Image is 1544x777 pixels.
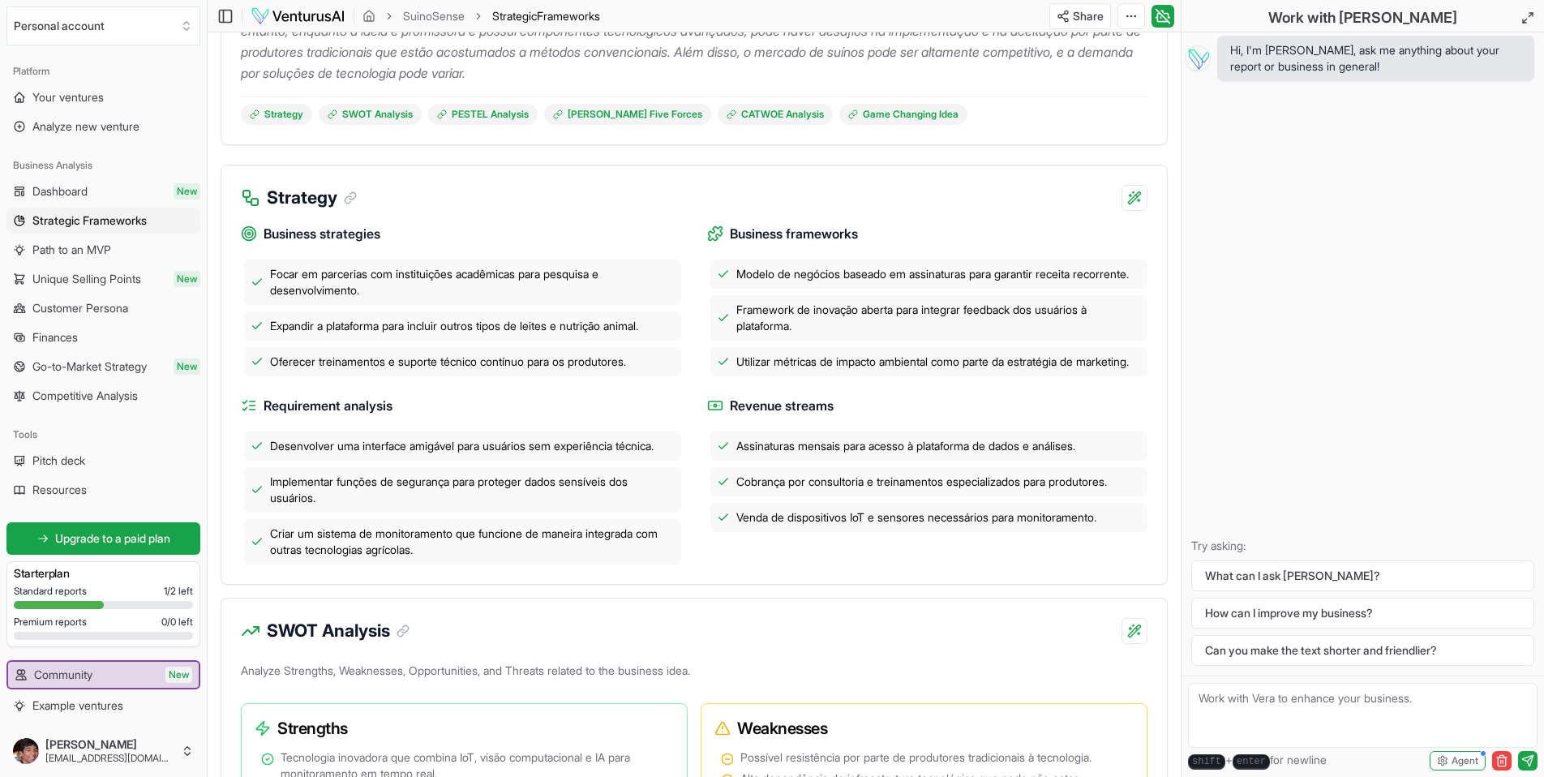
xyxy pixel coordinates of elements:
span: Implementar funções de segurança para proteger dados sensíveis dos usuários. [270,474,675,506]
span: New [174,183,200,200]
button: Settings [6,722,200,748]
span: Dashboard [32,183,88,200]
kbd: enter [1233,754,1270,770]
span: Analyze new venture [32,118,139,135]
a: Analyze new venture [6,114,200,140]
a: Path to an MVP [6,237,200,263]
a: Strategic Frameworks [6,208,200,234]
span: Customer Persona [32,300,128,316]
span: Premium reports [14,616,87,629]
span: Competitive Analysis [32,388,138,404]
span: Utilizar métricas de impacto ambiental como parte da estratégia de marketing. [736,354,1129,370]
span: Strategic Frameworks [32,212,147,229]
button: Select an organization [6,6,200,45]
button: Agent [1430,751,1486,771]
span: Assinaturas mensais para acesso à plataforma de dados e análises. [736,438,1075,454]
span: Share [1073,8,1104,24]
span: Pitch deck [32,453,85,469]
a: SuinoSense [403,8,465,24]
h3: SWOT Analysis [267,618,410,644]
img: Vera [1185,45,1211,71]
span: Possível resistência por parte de produtores tradicionais à tecnologia. [740,749,1092,766]
span: Desenvolver uma interface amigável para usuários sem experiência técnica. [270,438,654,454]
span: Revenue streams [730,396,834,416]
p: Try asking: [1191,538,1534,554]
span: 0 / 0 left [161,616,193,629]
a: Upgrade to a paid plan [6,522,200,555]
img: ACg8ocLe_SvdegLnLKECuuj0Pfa20ck0FxcZU00Uji0R7TaSSBt5w4lf=s96-c [13,738,39,764]
span: Example ventures [32,698,123,714]
span: Focar em parcerias com instituições acadêmicas para pesquisa e desenvolvimento. [270,266,675,298]
span: New [174,358,200,375]
button: What can I ask [PERSON_NAME]? [1191,560,1534,591]
button: [PERSON_NAME][EMAIL_ADDRESS][DOMAIN_NAME] [6,732,200,771]
a: Pitch deck [6,448,200,474]
h3: Weaknesses [714,717,1121,740]
div: Platform [6,58,200,84]
span: Unique Selling Points [32,271,141,287]
a: [PERSON_NAME] Five Forces [544,104,711,125]
a: Example ventures [6,693,200,719]
span: Agent [1452,754,1478,767]
span: [EMAIL_ADDRESS][DOMAIN_NAME] [45,752,174,765]
nav: breadcrumb [362,8,600,24]
span: Hi, I'm [PERSON_NAME], ask me anything about your report or business in general! [1230,42,1521,75]
span: Go-to-Market Strategy [32,358,147,375]
a: Resources [6,477,200,503]
span: + for newline [1188,752,1327,770]
kbd: shift [1188,754,1225,770]
img: logo [251,6,345,26]
div: Business Analysis [6,152,200,178]
a: Your ventures [6,84,200,110]
span: Resources [32,482,87,498]
span: Your ventures [32,89,104,105]
span: Upgrade to a paid plan [55,530,170,547]
a: Game Changing Idea [839,104,967,125]
button: Can you make the text shorter and friendlier? [1191,635,1534,666]
a: Finances [6,324,200,350]
span: Business frameworks [730,224,858,244]
h3: Starter plan [14,565,193,582]
a: PESTEL Analysis [428,104,538,125]
h2: Work with [PERSON_NAME] [1268,6,1457,29]
a: DashboardNew [6,178,200,204]
a: CommunityNew [8,662,199,688]
span: Finances [32,329,78,346]
p: Analyze Strengths, Weaknesses, Opportunities, and Threats related to the business idea. [241,659,1147,689]
span: Oferecer treinamentos e suporte técnico contínuo para os produtores. [270,354,626,370]
span: Cobrança por consultoria e treinamentos especializados para produtores. [736,474,1107,490]
a: Go-to-Market StrategyNew [6,354,200,380]
span: New [174,271,200,287]
div: Tools [6,422,200,448]
a: SWOT Analysis [319,104,422,125]
span: Business strategies [264,224,380,244]
span: Requirement analysis [264,396,392,416]
button: How can I improve my business? [1191,598,1534,629]
a: Competitive Analysis [6,383,200,409]
span: StrategicFrameworks [492,8,600,24]
span: Standard reports [14,585,87,598]
span: Framework de inovação aberta para integrar feedback dos usuários à plataforma. [736,302,1141,334]
span: Modelo de negócios baseado em assinaturas para garantir receita recorrente. [736,266,1129,282]
a: Strategy [241,104,312,125]
span: New [165,667,192,683]
span: Frameworks [537,9,600,23]
span: Expandir a plataforma para incluir outros tipos de leites e nutrição animal. [270,318,638,334]
span: [PERSON_NAME] [45,737,174,752]
h3: Strengths [255,717,661,740]
button: Share [1049,3,1111,29]
a: CATWOE Analysis [718,104,833,125]
a: Customer Persona [6,295,200,321]
span: Criar um sistema de monitoramento que funcione de maneira integrada com outras tecnologias agríco... [270,526,675,558]
span: Path to an MVP [32,242,111,258]
a: Unique Selling PointsNew [6,266,200,292]
span: Community [34,667,92,683]
h3: Strategy [267,185,357,211]
span: 1 / 2 left [164,585,193,598]
span: Venda de dispositivos IoT e sensores necessários para monitoramento. [736,509,1096,526]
